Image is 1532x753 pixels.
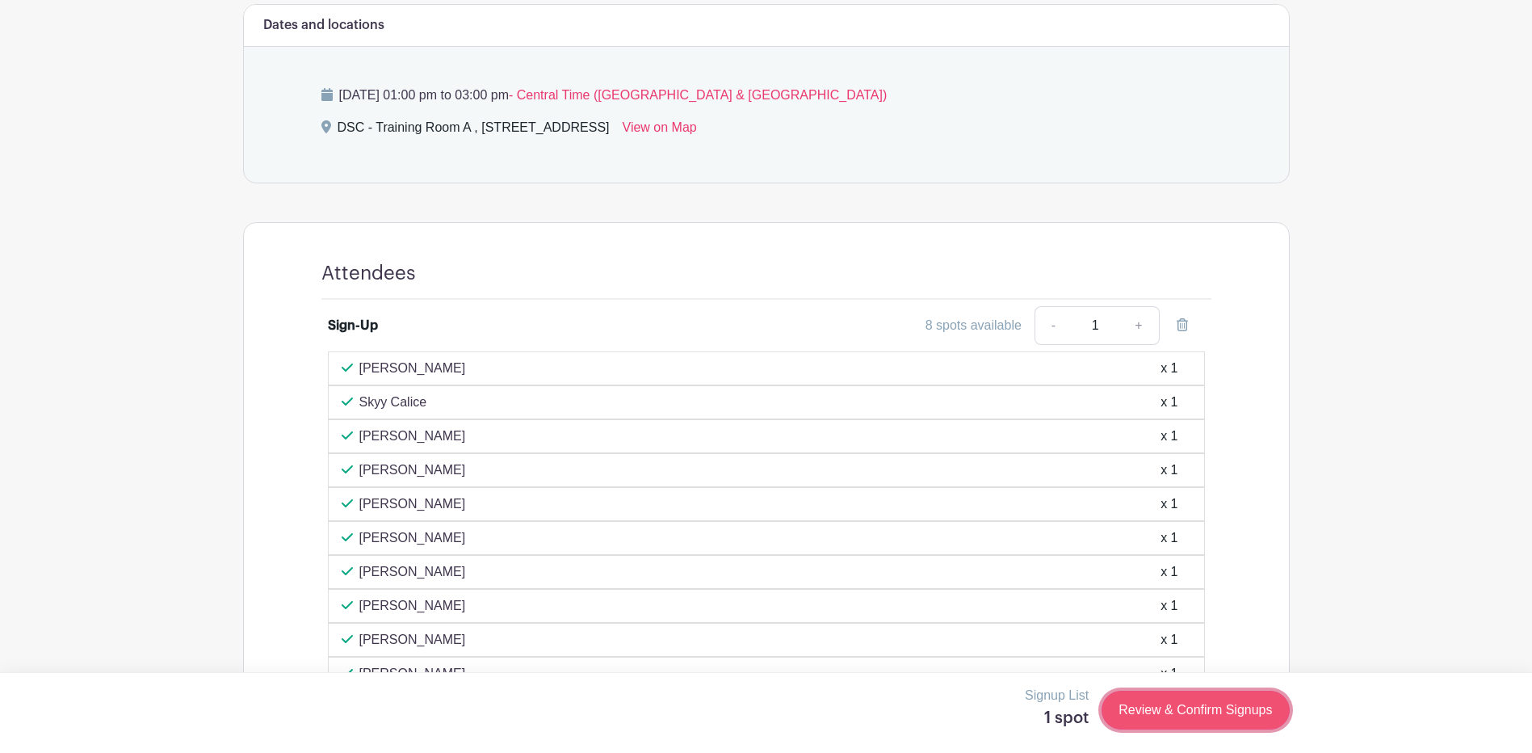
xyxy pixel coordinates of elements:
div: Sign-Up [328,316,378,335]
span: - Central Time ([GEOGRAPHIC_DATA] & [GEOGRAPHIC_DATA]) [509,88,887,102]
div: x 1 [1161,461,1177,480]
div: x 1 [1161,664,1177,684]
a: View on Map [623,118,697,144]
p: [PERSON_NAME] [359,562,466,582]
p: [PERSON_NAME] [359,664,466,684]
p: [DATE] 01:00 pm to 03:00 pm [321,86,1211,105]
div: x 1 [1161,427,1177,446]
div: DSC - Training Room A , [STREET_ADDRESS] [338,118,610,144]
p: Signup List [1025,686,1089,705]
h6: Dates and locations [263,18,384,33]
div: x 1 [1161,630,1177,650]
div: x 1 [1161,359,1177,378]
h4: Attendees [321,262,416,285]
p: [PERSON_NAME] [359,427,466,446]
div: x 1 [1161,393,1177,412]
h5: 1 spot [1025,709,1089,728]
div: 8 spots available [925,316,1022,335]
p: [PERSON_NAME] [359,596,466,616]
p: [PERSON_NAME] [359,630,466,650]
div: x 1 [1161,494,1177,514]
p: [PERSON_NAME] [359,494,466,514]
div: x 1 [1161,596,1177,616]
a: + [1119,306,1159,345]
p: [PERSON_NAME] [359,359,466,378]
p: [PERSON_NAME] [359,461,466,480]
a: Review & Confirm Signups [1102,691,1289,730]
div: x 1 [1161,528,1177,548]
a: - [1035,306,1072,345]
p: [PERSON_NAME] [359,528,466,548]
div: x 1 [1161,562,1177,582]
p: Skyy Calice [359,393,427,412]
